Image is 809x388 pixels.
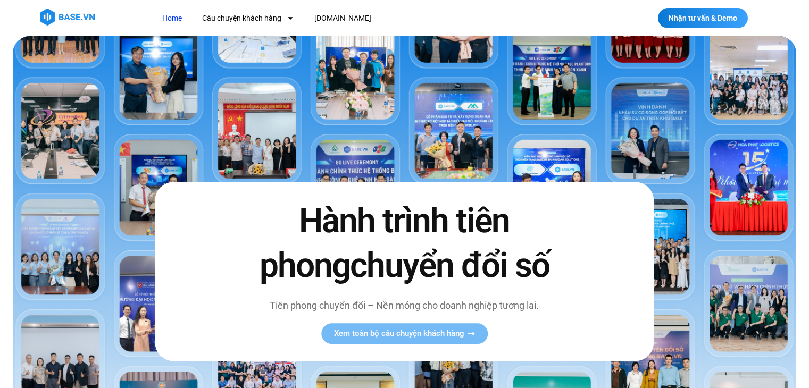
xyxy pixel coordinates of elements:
[237,199,572,288] h2: Hành trình tiên phong
[334,330,464,338] span: Xem toàn bộ câu chuyện khách hàng
[306,9,379,28] a: [DOMAIN_NAME]
[658,8,748,28] a: Nhận tư vấn & Demo
[194,9,302,28] a: Câu chuyện khách hàng
[154,9,566,28] nav: Menu
[669,14,737,22] span: Nhận tư vấn & Demo
[321,323,488,344] a: Xem toàn bộ câu chuyện khách hàng
[237,298,572,313] p: Tiên phong chuyển đổi – Nền móng cho doanh nghiệp tương lai.
[350,246,549,285] span: chuyển đổi số
[154,9,190,28] a: Home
